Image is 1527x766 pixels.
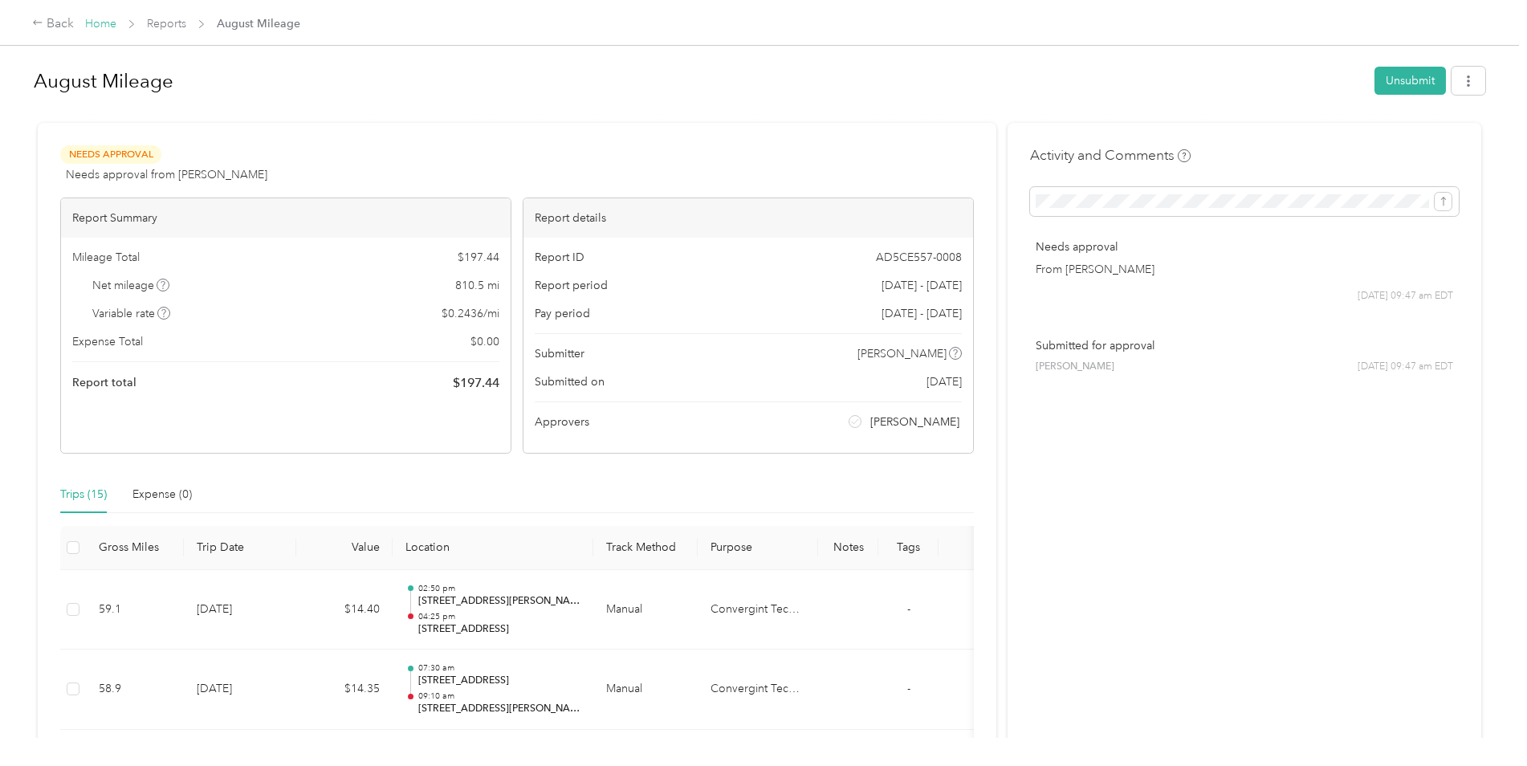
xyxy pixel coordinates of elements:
span: Submitted on [535,373,605,390]
span: Report period [535,277,608,294]
div: Trips (15) [60,486,107,503]
td: Convergint Technologies [698,570,818,650]
p: [STREET_ADDRESS][PERSON_NAME] [418,702,580,716]
span: [DATE] [926,373,962,390]
span: Needs approval from [PERSON_NAME] [66,166,267,183]
span: $ 197.44 [458,249,499,266]
td: $14.40 [296,570,393,650]
span: Report ID [535,249,584,266]
span: - [907,602,910,616]
span: August Mileage [217,15,300,32]
a: Home [85,17,116,31]
th: Location [393,526,593,570]
span: $ 0.2436 / mi [442,305,499,322]
th: Purpose [698,526,818,570]
p: 02:50 pm [418,583,580,594]
span: Net mileage [92,277,170,294]
p: Needs approval [1036,238,1453,255]
span: [PERSON_NAME] [1036,360,1114,374]
td: [DATE] [184,650,296,730]
span: Pay period [535,305,590,322]
span: [DATE] - [DATE] [882,277,962,294]
span: $ 197.44 [453,373,499,393]
span: Variable rate [92,305,171,322]
td: Manual [593,570,698,650]
div: Report details [523,198,973,238]
p: [STREET_ADDRESS] [418,622,580,637]
p: From [PERSON_NAME] [1036,261,1453,278]
td: 58.9 [86,650,184,730]
span: [PERSON_NAME] [870,414,959,430]
span: [PERSON_NAME] [857,345,947,362]
div: Expense (0) [132,486,192,503]
div: Report Summary [61,198,511,238]
span: Report total [72,374,136,391]
span: 810.5 mi [455,277,499,294]
span: [DATE] 09:47 am EDT [1358,360,1453,374]
span: - [907,682,910,695]
p: [STREET_ADDRESS] [418,674,580,688]
th: Gross Miles [86,526,184,570]
p: [STREET_ADDRESS][PERSON_NAME] [418,594,580,609]
span: Expense Total [72,333,143,350]
span: AD5CE557-0008 [876,249,962,266]
span: Mileage Total [72,249,140,266]
h1: August Mileage [34,62,1363,100]
th: Value [296,526,393,570]
td: Convergint Technologies [698,650,818,730]
span: Approvers [535,414,589,430]
span: $ 0.00 [470,333,499,350]
a: Reports [147,17,186,31]
p: 04:25 pm [418,611,580,622]
th: Track Method [593,526,698,570]
h4: Activity and Comments [1030,145,1191,165]
p: 09:10 am [418,691,580,702]
div: Back [32,14,74,34]
td: Manual [593,650,698,730]
iframe: Everlance-gr Chat Button Frame [1437,676,1527,766]
th: Tags [878,526,939,570]
span: Submitter [535,345,584,362]
p: Submitted for approval [1036,337,1453,354]
span: [DATE] - [DATE] [882,305,962,322]
th: Trip Date [184,526,296,570]
p: 07:30 am [418,662,580,674]
td: 59.1 [86,570,184,650]
td: [DATE] [184,570,296,650]
span: Needs Approval [60,145,161,164]
th: Notes [818,526,878,570]
td: $14.35 [296,650,393,730]
span: [DATE] 09:47 am EDT [1358,289,1453,304]
button: Unsubmit [1374,67,1446,95]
